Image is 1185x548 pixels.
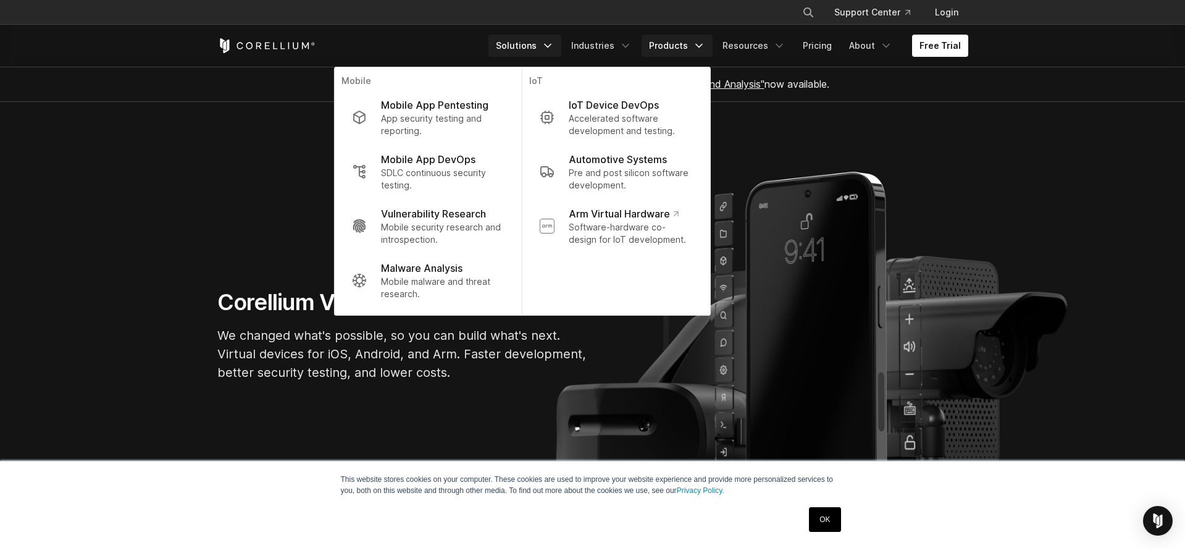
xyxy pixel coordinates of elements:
[381,206,486,221] p: Vulnerability Research
[381,221,504,246] p: Mobile security research and introspection.
[341,75,514,90] p: Mobile
[642,35,713,57] a: Products
[217,326,588,382] p: We changed what's possible, so you can build what's next. Virtual devices for iOS, Android, and A...
[569,206,678,221] p: Arm Virtual Hardware
[381,261,463,276] p: Malware Analysis
[797,1,819,23] button: Search
[564,35,639,57] a: Industries
[217,289,588,316] h1: Corellium Virtual Hardware
[381,276,504,300] p: Mobile malware and threat research.
[824,1,920,23] a: Support Center
[715,35,793,57] a: Resources
[569,112,692,137] p: Accelerated software development and testing.
[842,35,900,57] a: About
[341,90,514,145] a: Mobile App Pentesting App security testing and reporting.
[529,75,702,90] p: IoT
[925,1,968,23] a: Login
[795,35,839,57] a: Pricing
[381,98,488,112] p: Mobile App Pentesting
[787,1,968,23] div: Navigation Menu
[569,98,659,112] p: IoT Device DevOps
[529,145,702,199] a: Automotive Systems Pre and post silicon software development.
[569,167,692,192] p: Pre and post silicon software development.
[217,38,316,53] a: Corellium Home
[677,486,724,495] a: Privacy Policy.
[341,145,514,199] a: Mobile App DevOps SDLC continuous security testing.
[488,35,561,57] a: Solutions
[1143,506,1173,536] div: Open Intercom Messenger
[341,474,845,496] p: This website stores cookies on your computer. These cookies are used to improve your website expe...
[381,152,475,167] p: Mobile App DevOps
[529,90,702,145] a: IoT Device DevOps Accelerated software development and testing.
[529,199,702,253] a: Arm Virtual Hardware Software-hardware co-design for IoT development.
[341,253,514,308] a: Malware Analysis Mobile malware and threat research.
[341,199,514,253] a: Vulnerability Research Mobile security research and introspection.
[569,152,667,167] p: Automotive Systems
[569,221,692,246] p: Software-hardware co-design for IoT development.
[912,35,968,57] a: Free Trial
[381,167,504,192] p: SDLC continuous security testing.
[488,35,968,57] div: Navigation Menu
[381,112,504,137] p: App security testing and reporting.
[809,507,840,532] a: OK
